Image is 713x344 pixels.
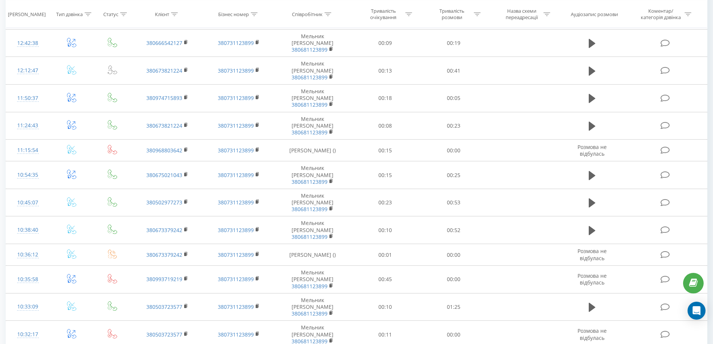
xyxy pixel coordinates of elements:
a: 380666542127 [146,39,182,46]
div: 11:50:37 [13,91,42,106]
td: 00:19 [420,29,488,57]
a: 380731123899 [218,275,254,283]
a: 380731123899 [218,251,254,258]
td: 00:10 [351,293,420,321]
div: 10:32:17 [13,327,42,342]
td: 00:13 [351,57,420,85]
a: 380503723577 [146,303,182,310]
a: 380731123899 [218,94,254,101]
a: 380681123899 [292,206,327,213]
a: 380681123899 [292,101,327,108]
div: 10:38:40 [13,223,42,237]
span: Розмова не відбулась [578,272,607,286]
td: 00:45 [351,266,420,293]
td: Мельник [PERSON_NAME] [274,29,351,57]
span: Розмова не відбулась [578,143,607,157]
a: 380681123899 [292,46,327,53]
td: 01:25 [420,293,488,321]
div: Статус [103,11,118,17]
td: 00:10 [351,216,420,244]
td: Мельник [PERSON_NAME] [274,189,351,216]
div: 11:24:43 [13,118,42,133]
div: 10:33:09 [13,299,42,314]
a: 380503723577 [146,331,182,338]
div: 10:36:12 [13,247,42,262]
td: 00:08 [351,112,420,140]
td: 00:25 [420,161,488,189]
a: 380731123899 [218,199,254,206]
a: 380731123899 [218,303,254,310]
a: 380673821224 [146,122,182,129]
div: 12:12:47 [13,63,42,78]
div: Бізнес номер [218,11,249,17]
div: 10:45:07 [13,195,42,210]
a: 380993719219 [146,275,182,283]
div: Тривалість розмови [432,8,472,21]
a: 380681123899 [292,74,327,81]
a: 380673379242 [146,251,182,258]
span: Розмова не відбулась [578,327,607,341]
td: 00:52 [420,216,488,244]
a: 380731123899 [218,122,254,129]
td: 00:18 [351,85,420,112]
td: [PERSON_NAME] () [274,140,351,161]
td: 00:23 [351,189,420,216]
td: 00:09 [351,29,420,57]
td: [PERSON_NAME] () [274,244,351,266]
div: Коментар/категорія дзвінка [639,8,683,21]
a: 380681123899 [292,178,327,185]
a: 380731123899 [218,171,254,179]
td: 00:41 [420,57,488,85]
div: Тривалість очікування [363,8,403,21]
a: 380673821224 [146,67,182,74]
td: 00:15 [351,161,420,189]
td: Мельник [PERSON_NAME] [274,161,351,189]
div: 11:15:54 [13,143,42,158]
span: Розмова не відбулась [578,247,607,261]
div: Клієнт [155,11,169,17]
a: 380681123899 [292,283,327,290]
div: Співробітник [292,11,323,17]
a: 380731123899 [218,67,254,74]
a: 380731123899 [218,39,254,46]
a: 380731123899 [218,331,254,338]
td: Мельник [PERSON_NAME] [274,266,351,293]
td: 00:00 [420,244,488,266]
td: 00:01 [351,244,420,266]
a: 380502977273 [146,199,182,206]
td: 00:00 [420,266,488,293]
td: Мельник [PERSON_NAME] [274,112,351,140]
div: Open Intercom Messenger [688,302,706,320]
td: Мельник [PERSON_NAME] [274,85,351,112]
td: 00:53 [420,189,488,216]
td: 00:00 [420,140,488,161]
td: Мельник [PERSON_NAME] [274,57,351,85]
div: Назва схеми переадресації [502,8,542,21]
a: 380675021043 [146,171,182,179]
div: Аудіозапис розмови [571,11,618,17]
td: 00:15 [351,140,420,161]
div: Тип дзвінка [56,11,83,17]
div: 12:42:38 [13,36,42,51]
a: 380673379242 [146,226,182,234]
td: Мельник [PERSON_NAME] [274,216,351,244]
a: 380968803642 [146,147,182,154]
td: 00:05 [420,85,488,112]
div: 10:35:58 [13,272,42,287]
a: 380681123899 [292,233,327,240]
div: 10:54:35 [13,168,42,182]
a: 380974715893 [146,94,182,101]
div: [PERSON_NAME] [8,11,46,17]
td: 00:23 [420,112,488,140]
a: 380731123899 [218,147,254,154]
a: 380731123899 [218,226,254,234]
td: Мельник [PERSON_NAME] [274,293,351,321]
a: 380681123899 [292,310,327,317]
a: 380681123899 [292,129,327,136]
